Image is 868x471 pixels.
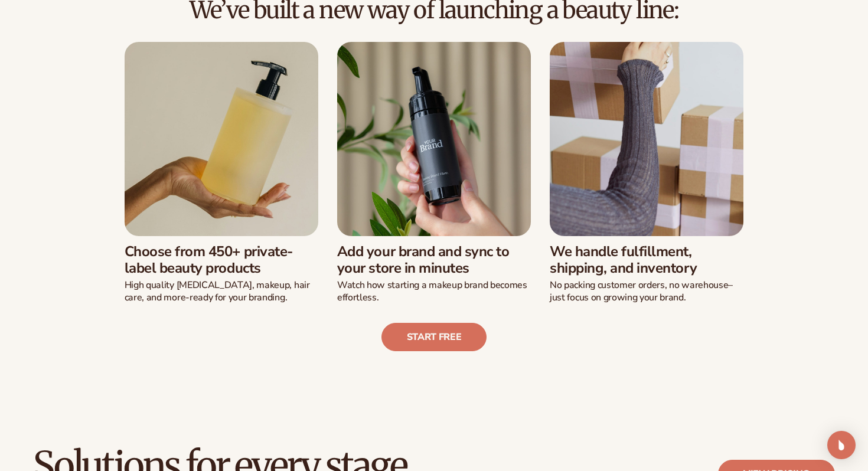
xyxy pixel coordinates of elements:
[125,279,318,304] p: High quality [MEDICAL_DATA], makeup, hair care, and more-ready for your branding.
[550,42,743,235] img: Female moving shipping boxes.
[381,323,487,351] a: Start free
[125,243,318,277] h3: Choose from 450+ private-label beauty products
[550,279,743,304] p: No packing customer orders, no warehouse–just focus on growing your brand.
[337,42,531,235] img: Male hand holding beard wash.
[337,243,531,277] h3: Add your brand and sync to your store in minutes
[827,431,856,459] div: Open Intercom Messenger
[550,243,743,277] h3: We handle fulfillment, shipping, and inventory
[337,279,531,304] p: Watch how starting a makeup brand becomes effortless.
[125,42,318,235] img: Female hand holding soap bottle.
